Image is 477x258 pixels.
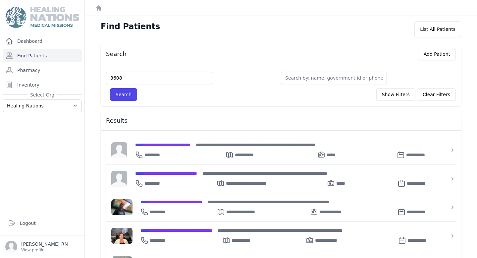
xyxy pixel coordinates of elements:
[111,228,132,244] img: wcFwSyrFSqL0QAAACV0RVh0ZGF0ZTpjcmVhdGUAMjAyMy0xMi0xOVQxODoxNzo0MyswMDowMC8W0V0AAAAldEVYdGRhdGU6bW...
[417,88,456,101] button: Clear Filters
[5,217,79,230] a: Logout
[376,88,415,101] button: Show Filters
[3,78,82,92] a: Inventory
[111,171,127,187] img: person-242608b1a05df3501eefc295dc1bc67a.jpg
[106,117,456,125] h3: Results
[21,247,68,253] p: View profile
[27,92,57,98] span: Select Org
[110,88,137,101] button: Search
[3,49,82,62] a: Find Patients
[281,72,387,84] input: Search by: name, government id or phone
[5,241,79,253] a: [PERSON_NAME] RN View profile
[111,142,127,158] img: person-242608b1a05df3501eefc295dc1bc67a.jpg
[3,64,82,77] a: Pharmacy
[418,48,456,60] button: Add Patient
[3,34,82,48] a: Dashboard
[5,7,79,28] img: Medical Missions EMR
[106,72,212,84] input: Find by: id
[106,50,127,58] h3: Search
[414,21,461,37] div: List All Patients
[101,21,160,32] h1: Find Patients
[21,241,68,247] p: [PERSON_NAME] RN
[111,199,132,215] img: AFWOmgljXgXDAAAAJXRFWHRkYXRlOmNyZWF0ZQAyMDI0LTAxLTEwVDAzOjQ5OjI2KzAwOjAw0Iq4KAAAACV0RVh0ZGF0ZTptb...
